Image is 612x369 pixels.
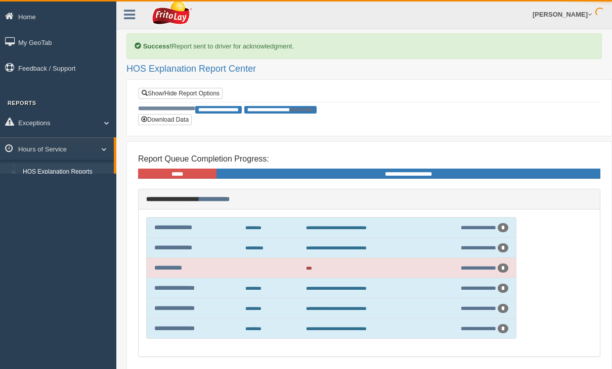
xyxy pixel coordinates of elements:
[143,42,172,50] b: Success!
[139,88,223,99] a: Show/Hide Report Options
[126,64,602,74] h2: HOS Explanation Report Center
[126,33,602,59] div: Report sent to driver for acknowledgment.
[138,114,192,125] button: Download Data
[18,163,114,181] a: HOS Explanation Reports
[138,154,600,164] h4: Report Queue Completion Progress:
